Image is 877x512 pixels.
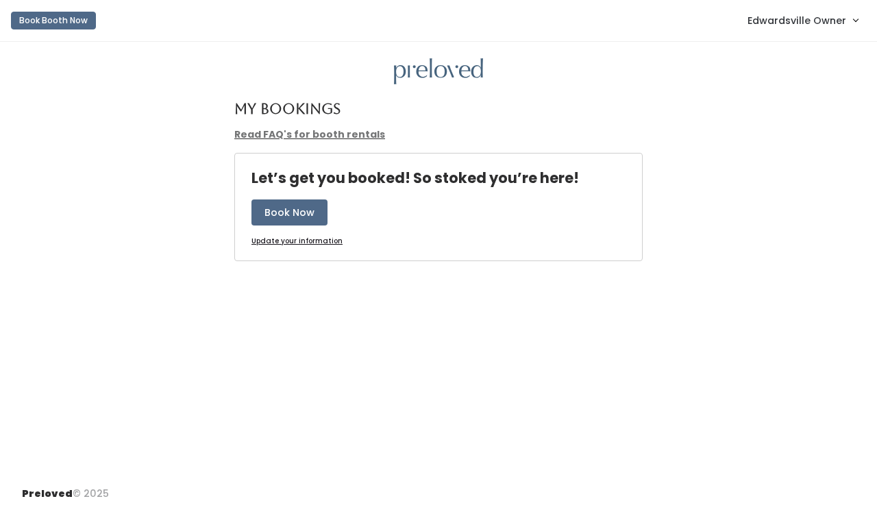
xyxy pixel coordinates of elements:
[11,5,96,36] a: Book Booth Now
[251,236,343,247] a: Update your information
[234,101,341,117] h4: My Bookings
[748,13,846,28] span: Edwardsville Owner
[394,58,483,85] img: preloved logo
[251,170,579,186] h4: Let’s get you booked! So stoked you’re here!
[234,127,385,141] a: Read FAQ's for booth rentals
[251,236,343,246] u: Update your information
[734,5,872,35] a: Edwardsville Owner
[251,199,328,225] button: Book Now
[22,476,109,501] div: © 2025
[22,487,73,500] span: Preloved
[11,12,96,29] button: Book Booth Now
